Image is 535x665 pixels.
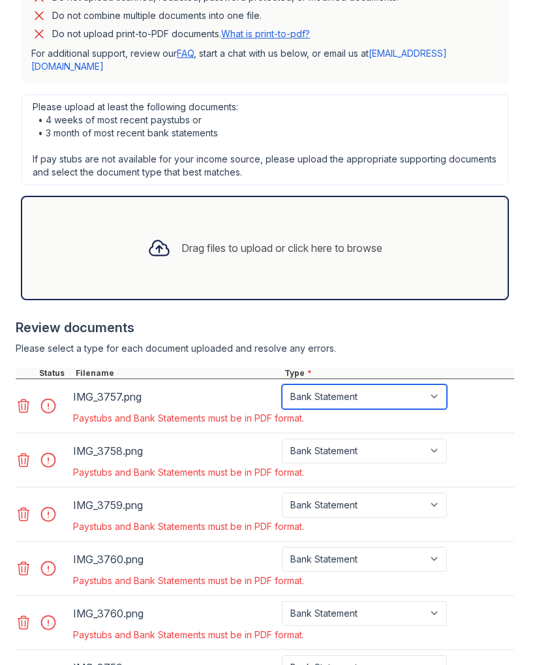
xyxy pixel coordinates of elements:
[21,94,509,185] div: Please upload at least the following documents: • 4 weeks of most recent paystubs or • 3 month of...
[73,466,450,479] div: Paystubs and Bank Statements must be in PDF format.
[37,368,73,379] div: Status
[73,549,277,570] div: IMG_3760.png
[73,386,277,407] div: IMG_3757.png
[73,368,282,379] div: Filename
[31,47,498,73] p: For additional support, review our , start a chat with us below, or email us at
[73,441,277,461] div: IMG_3758.png
[73,603,277,624] div: IMG_3760.png
[73,628,450,642] div: Paystubs and Bank Statements must be in PDF format.
[52,27,310,40] p: Do not upload print-to-PDF documents.
[52,8,262,23] div: Do not combine multiple documents into one file.
[73,520,450,533] div: Paystubs and Bank Statements must be in PDF format.
[181,240,382,256] div: Drag files to upload or click here to browse
[16,342,514,355] div: Please select a type for each document uploaded and resolve any errors.
[73,412,450,425] div: Paystubs and Bank Statements must be in PDF format.
[177,48,194,59] a: FAQ
[16,318,514,337] div: Review documents
[31,48,447,72] a: [EMAIL_ADDRESS][DOMAIN_NAME]
[73,495,277,516] div: IMG_3759.png
[73,574,450,587] div: Paystubs and Bank Statements must be in PDF format.
[282,368,514,379] div: Type
[221,28,310,39] a: What is print-to-pdf?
